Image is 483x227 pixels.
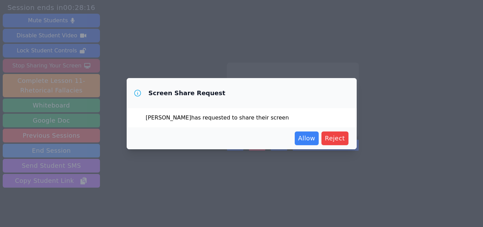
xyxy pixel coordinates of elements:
[325,134,345,143] span: Reject
[298,134,315,143] span: Allow
[295,131,319,145] button: Allow
[127,108,357,127] div: [PERSON_NAME] has requested to share their screen
[321,131,348,145] button: Reject
[149,89,226,97] h3: Screen Share Request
